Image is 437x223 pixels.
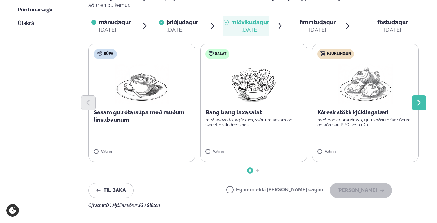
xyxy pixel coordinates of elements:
p: Kóresk stökk kjúklingalæri [317,109,414,116]
p: með avókadó, agúrkum, svörtum sesam og sweet chilli dressingu [205,117,302,127]
span: Kjúklingur [327,52,351,57]
button: Next slide [412,95,426,110]
span: Go to slide 1 [249,169,251,172]
img: Chicken-thighs.png [338,64,393,104]
div: Ofnæmi: [88,203,419,208]
span: Útskrá [18,21,34,26]
div: [DATE] [377,26,408,34]
span: mánudagur [99,19,131,25]
span: (G ) Glúten [139,203,160,208]
img: Soup.png [115,64,169,104]
span: (D ) Mjólkurvörur , [105,203,139,208]
img: soup.svg [97,51,102,56]
p: Sesam gulrótarsúpa með rauðum linsubaunum [94,109,190,124]
span: Salat [215,52,226,57]
img: salad.svg [209,51,214,56]
button: [PERSON_NAME] [330,183,392,198]
a: Cookie settings [6,204,19,217]
span: fimmtudagur [300,19,336,25]
img: chicken.svg [320,51,325,56]
span: miðvikudagur [231,19,269,25]
div: [DATE] [99,26,131,34]
span: Go to slide 2 [256,169,259,172]
span: föstudagur [377,19,408,25]
div: [DATE] [231,26,269,34]
button: Til baka [88,183,134,198]
img: Salad.png [226,64,281,104]
a: Útskrá [18,20,34,27]
div: [DATE] [300,26,336,34]
button: Previous slide [81,95,96,110]
p: Bang bang laxasalat [205,109,302,116]
a: Pöntunarsaga [18,7,52,14]
p: með panko brauðrasp, gufusoðnu hrísgrjónum og kóresku BBQ sósu (D ) [317,117,414,127]
span: þriðjudagur [166,19,198,25]
span: Súpa [104,52,113,57]
span: Pöntunarsaga [18,7,52,13]
div: [DATE] [166,26,198,34]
